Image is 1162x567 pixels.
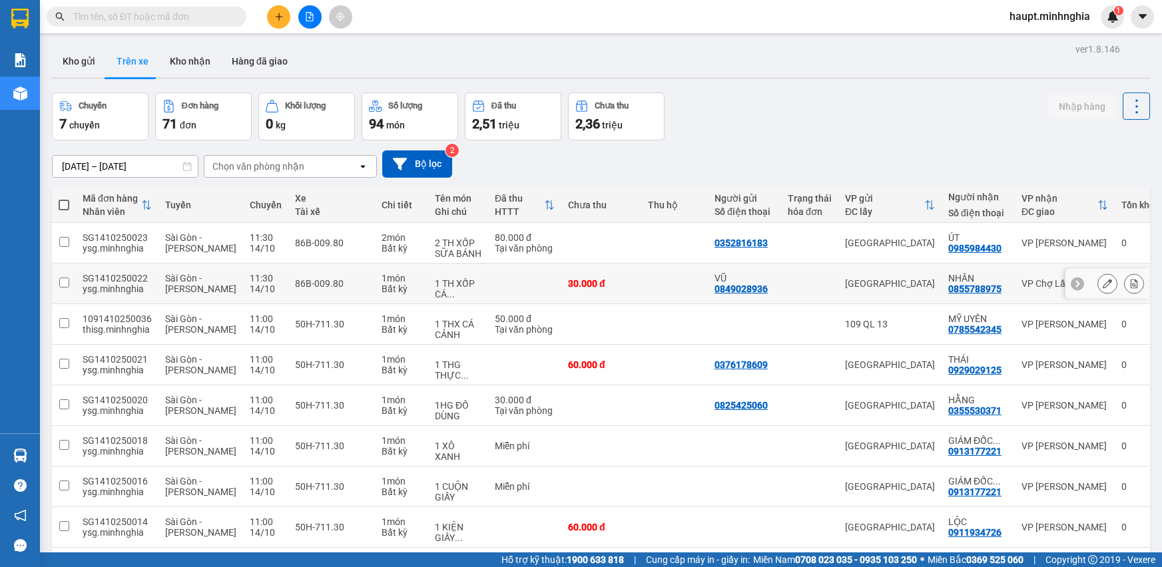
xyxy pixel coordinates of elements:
[165,313,236,335] span: Sài Gòn - [PERSON_NAME]
[83,552,152,562] div: 1091410250031
[83,516,152,527] div: SG1410250014
[1121,441,1155,451] div: 0
[83,273,152,283] div: SG1410250022
[83,446,152,457] div: ysg.minhnghia
[69,120,100,130] span: chuyến
[753,552,917,567] span: Miền Nam
[250,200,282,210] div: Chuyến
[295,193,368,204] div: Xe
[382,476,422,486] div: 1 món
[567,554,624,565] strong: 1900 633 818
[382,395,422,405] div: 1 món
[55,12,65,21] span: search
[845,319,935,329] div: 109 QL 13
[382,527,422,538] div: Bất kỳ
[491,101,516,110] div: Đã thu
[447,289,455,299] span: ...
[382,435,422,446] div: 1 món
[993,435,1001,446] span: ...
[336,12,345,21] span: aim
[715,283,768,294] div: 0849028936
[1021,193,1097,204] div: VP nhận
[83,405,152,416] div: ysg.minhnghia
[382,552,422,562] div: 1 món
[182,101,218,110] div: Đơn hàng
[250,476,282,486] div: 11:00
[53,156,198,177] input: Select a date range.
[948,476,1008,486] div: GIÁM ĐỐC NGHĨA
[948,243,1002,254] div: 0985984430
[76,188,158,223] th: Toggle SortBy
[83,206,141,217] div: Nhân viên
[165,354,236,375] span: Sài Gòn - [PERSON_NAME]
[461,370,469,381] span: ...
[435,238,481,259] div: 2 TH XỐP SỮA BÁNH
[73,9,230,24] input: Tìm tên, số ĐT hoặc mã đơn
[845,278,935,289] div: [GEOGRAPHIC_DATA]
[948,405,1002,416] div: 0355530371
[568,278,635,289] div: 30.000 đ
[382,283,422,294] div: Bất kỳ
[495,243,555,254] div: Tại văn phòng
[165,516,236,538] span: Sài Gòn - [PERSON_NAME]
[838,188,942,223] th: Toggle SortBy
[382,405,422,416] div: Bất kỳ
[495,206,544,217] div: HTTT
[250,232,282,243] div: 11:30
[488,188,561,223] th: Toggle SortBy
[472,116,497,132] span: 2,51
[595,101,629,110] div: Chưa thu
[575,116,600,132] span: 2,36
[382,365,422,375] div: Bất kỳ
[495,552,555,562] div: 80.000 đ
[250,243,282,254] div: 14/10
[14,509,27,522] span: notification
[165,273,236,294] span: Sài Gòn - [PERSON_NAME]
[180,120,196,130] span: đơn
[1021,238,1108,248] div: VP [PERSON_NAME]
[568,522,635,532] div: 60.000 đ
[1121,400,1155,411] div: 0
[495,324,555,335] div: Tại văn phòng
[388,101,422,110] div: Số lượng
[568,200,635,210] div: Chưa thu
[165,435,236,457] span: Sài Gòn - [PERSON_NAME]
[83,232,152,243] div: SG1410250023
[948,516,1008,527] div: LỘC
[455,532,463,543] span: ...
[948,435,1008,446] div: GIÁM ĐỐC NGHĨA
[1088,555,1097,564] span: copyright
[382,232,422,243] div: 2 món
[295,400,368,411] div: 50H-711.30
[83,354,152,365] div: SG1410250021
[435,522,481,543] div: 1 KIỆN GIẤY KÍNH(KO BAO BỂ)
[250,435,282,446] div: 11:00
[295,481,368,492] div: 50H-711.30
[435,278,481,299] div: 1 TH XỐP CÁ CẢNH(KO BAO CHẾT)
[258,93,355,140] button: Khối lượng0kg
[788,193,832,204] div: Trạng thái
[59,116,67,132] span: 7
[495,441,555,451] div: Miễn phí
[948,208,1008,218] div: Số điện thoại
[165,395,236,416] span: Sài Gòn - [PERSON_NAME]
[948,527,1002,538] div: 0911934726
[495,193,544,204] div: Đã thu
[83,243,152,254] div: ysg.minhnghia
[634,552,636,567] span: |
[13,87,27,100] img: warehouse-icon
[495,313,555,324] div: 50.000 đ
[83,283,152,294] div: ysg.minhnghia
[221,45,298,77] button: Hàng đã giao
[369,116,384,132] span: 94
[250,527,282,538] div: 14/10
[495,405,555,416] div: Tại văn phòng
[212,160,304,173] div: Chọn văn phòng nhận
[1021,441,1108,451] div: VP [PERSON_NAME]
[928,552,1023,567] span: Miền Bắc
[1121,359,1155,370] div: 0
[845,193,924,204] div: VP gửi
[715,273,774,283] div: VŨ
[329,5,352,29] button: aim
[435,193,481,204] div: Tên món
